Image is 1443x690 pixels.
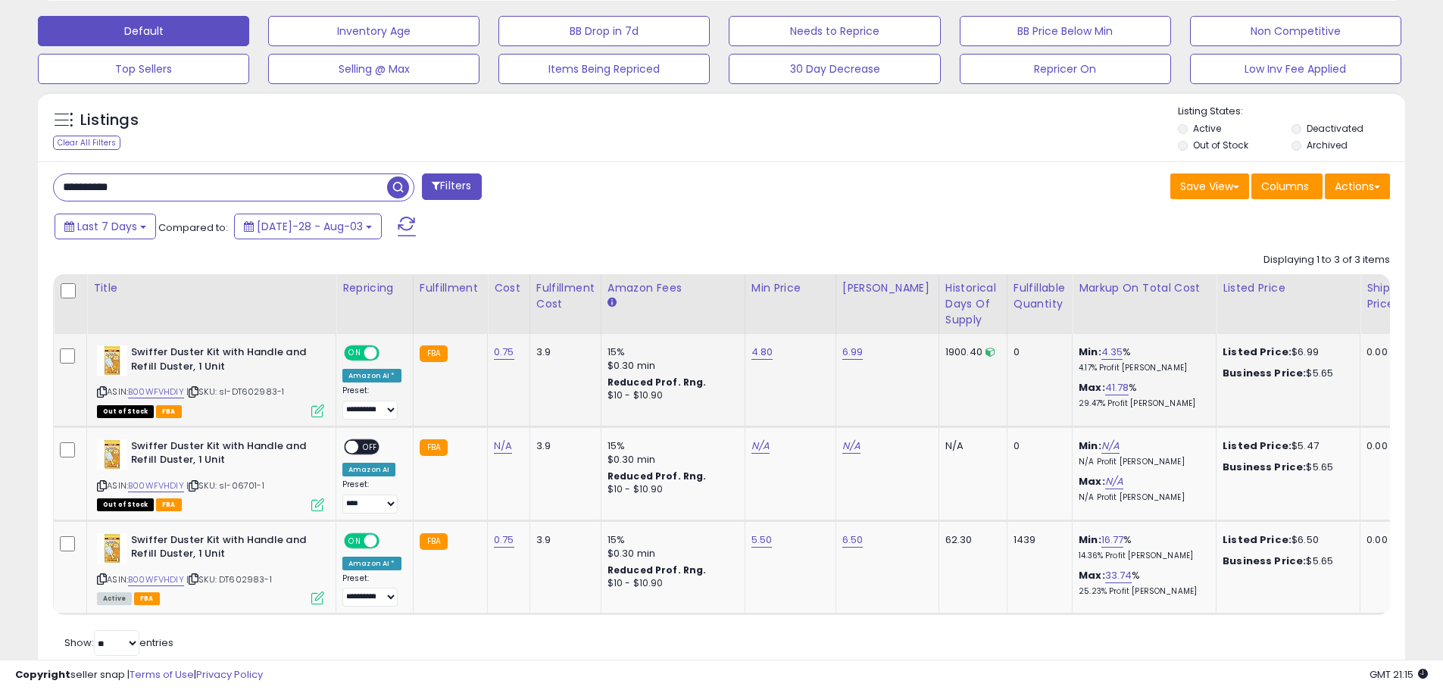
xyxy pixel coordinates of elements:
[345,534,364,547] span: ON
[729,54,940,84] button: 30 Day Decrease
[1079,398,1204,409] p: 29.47% Profit [PERSON_NAME]
[64,635,173,650] span: Show: entries
[1079,569,1204,597] div: %
[1105,474,1123,489] a: N/A
[422,173,481,200] button: Filters
[345,347,364,360] span: ON
[80,110,139,131] h5: Listings
[420,280,481,296] div: Fulfillment
[1014,533,1060,547] div: 1439
[268,16,479,46] button: Inventory Age
[536,280,595,312] div: Fulfillment Cost
[1263,253,1390,267] div: Displaying 1 to 3 of 3 items
[607,280,739,296] div: Amazon Fees
[1223,345,1292,359] b: Listed Price:
[607,359,733,373] div: $0.30 min
[1079,474,1105,489] b: Max:
[1079,363,1204,373] p: 4.17% Profit [PERSON_NAME]
[751,532,773,548] a: 5.50
[607,483,733,496] div: $10 - $10.90
[1366,439,1391,453] div: 0.00
[15,668,263,682] div: seller snap | |
[358,440,383,453] span: OFF
[97,345,127,376] img: 41bakkXtdaL._SL40_.jpg
[536,439,589,453] div: 3.9
[729,16,940,46] button: Needs to Reprice
[342,479,401,514] div: Preset:
[97,533,127,564] img: 41bakkXtdaL._SL40_.jpg
[494,439,512,454] a: N/A
[420,345,448,362] small: FBA
[1223,461,1348,474] div: $5.65
[1101,345,1123,360] a: 4.35
[1223,439,1348,453] div: $5.47
[1014,439,1060,453] div: 0
[1079,345,1101,359] b: Min:
[945,439,995,453] div: N/A
[960,54,1171,84] button: Repricer On
[1101,532,1124,548] a: 16.77
[1307,122,1363,135] label: Deactivated
[377,534,401,547] span: OFF
[38,54,249,84] button: Top Sellers
[494,532,514,548] a: 0.75
[1079,568,1105,582] b: Max:
[97,439,127,470] img: 41bakkXtdaL._SL40_.jpg
[607,564,707,576] b: Reduced Prof. Rng.
[377,347,401,360] span: OFF
[93,280,330,296] div: Title
[945,345,995,359] div: 1900.40
[607,296,617,310] small: Amazon Fees.
[1079,345,1204,373] div: %
[1366,345,1391,359] div: 0.00
[1366,280,1397,312] div: Ship Price
[607,439,733,453] div: 15%
[342,463,395,476] div: Amazon AI
[1223,439,1292,453] b: Listed Price:
[131,345,315,377] b: Swiffer Duster Kit with Handle and Refill Duster, 1 Unit
[1079,380,1105,395] b: Max:
[945,533,995,547] div: 62.30
[97,498,154,511] span: All listings that are currently out of stock and unavailable for purchase on Amazon
[158,220,228,235] span: Compared to:
[607,389,733,402] div: $10 - $10.90
[1261,179,1309,194] span: Columns
[1105,568,1132,583] a: 33.74
[1325,173,1390,199] button: Actions
[494,345,514,360] a: 0.75
[842,345,864,360] a: 6.99
[1079,532,1101,547] b: Min:
[53,136,120,150] div: Clear All Filters
[186,479,264,492] span: | SKU: sl-06701-1
[842,439,860,454] a: N/A
[842,532,864,548] a: 6.50
[234,214,382,239] button: [DATE]-28 - Aug-03
[97,345,324,416] div: ASIN:
[1193,122,1221,135] label: Active
[97,439,324,510] div: ASIN:
[945,280,1001,328] div: Historical Days Of Supply
[1223,345,1348,359] div: $6.99
[1079,381,1204,409] div: %
[1223,554,1306,568] b: Business Price:
[607,453,733,467] div: $0.30 min
[1073,274,1217,334] th: The percentage added to the cost of goods (COGS) that forms the calculator for Min & Max prices.
[342,573,401,607] div: Preset:
[498,16,710,46] button: BB Drop in 7d
[128,573,184,586] a: B00WFVHDIY
[156,498,182,511] span: FBA
[130,667,194,682] a: Terms of Use
[1101,439,1120,454] a: N/A
[257,219,363,234] span: [DATE]-28 - Aug-03
[607,470,707,482] b: Reduced Prof. Rng.
[131,533,315,565] b: Swiffer Duster Kit with Handle and Refill Duster, 1 Unit
[1178,105,1405,119] p: Listing States:
[1079,586,1204,597] p: 25.23% Profit [PERSON_NAME]
[1223,554,1348,568] div: $5.65
[1223,367,1348,380] div: $5.65
[1079,492,1204,503] p: N/A Profit [PERSON_NAME]
[1079,457,1204,467] p: N/A Profit [PERSON_NAME]
[1190,54,1401,84] button: Low Inv Fee Applied
[186,386,284,398] span: | SKU: sl-DT602983-1
[342,386,401,420] div: Preset:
